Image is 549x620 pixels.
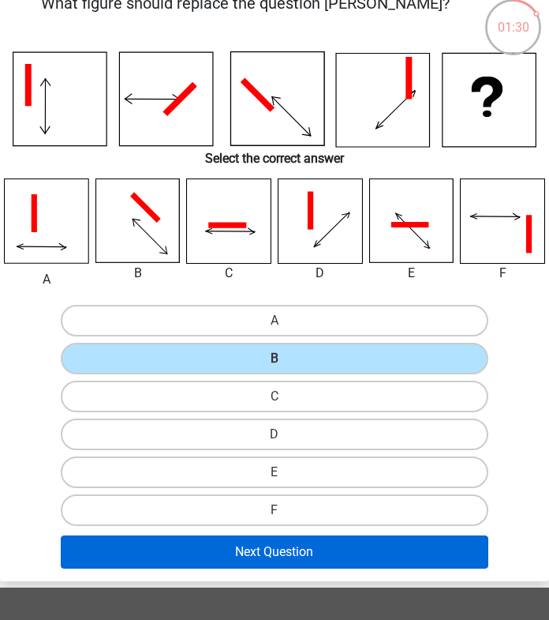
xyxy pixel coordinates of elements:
[174,264,283,283] div: C
[61,494,488,526] label: F
[61,381,488,412] label: C
[6,148,543,166] h6: Select the correct answer
[61,343,488,374] label: B
[61,457,488,488] label: E
[61,419,488,450] label: D
[266,264,375,283] div: D
[84,264,192,283] div: B
[357,264,466,283] div: E
[61,305,488,336] label: A
[61,535,488,569] button: Next Question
